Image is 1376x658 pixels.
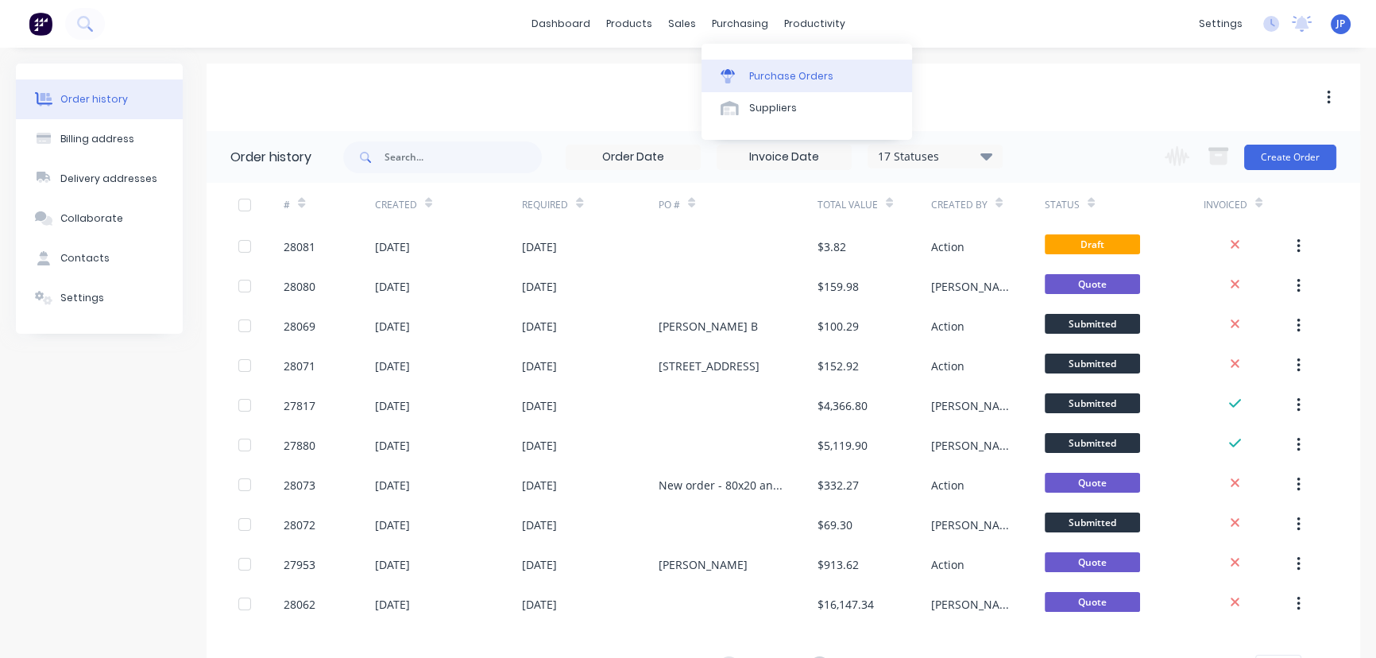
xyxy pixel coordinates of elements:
span: Quote [1045,592,1140,612]
button: Order history [16,79,183,119]
button: Delivery addresses [16,159,183,199]
div: PO # [659,198,680,212]
div: # [284,183,374,226]
div: [PERSON_NAME] [931,517,1013,533]
span: Submitted [1045,354,1140,374]
div: 27880 [284,437,315,454]
div: [PERSON_NAME] [931,596,1013,613]
div: $3.82 [817,238,846,255]
span: Submitted [1045,393,1140,413]
div: [STREET_ADDRESS] [659,358,760,374]
div: Invoiced [1204,183,1294,226]
input: Invoice Date [717,145,851,169]
div: $100.29 [817,318,859,335]
div: [DATE] [522,596,557,613]
div: Order history [230,148,311,167]
div: Purchase Orders [749,69,833,83]
a: Suppliers [702,92,912,124]
div: Billing address [60,132,134,146]
div: Total Value [817,198,878,212]
div: Created By [931,183,1045,226]
div: Action [931,477,964,493]
span: Submitted [1045,513,1140,532]
div: [DATE] [522,238,557,255]
div: 28072 [284,517,315,533]
div: Created [375,183,523,226]
div: [DATE] [522,517,557,533]
div: 28073 [284,477,315,493]
a: dashboard [524,12,598,36]
div: # [284,198,290,212]
div: Required [522,183,659,226]
span: Submitted [1045,314,1140,334]
div: Status [1045,183,1204,226]
div: $16,147.34 [817,596,874,613]
div: [DATE] [375,318,410,335]
div: [PERSON_NAME] B [659,318,758,335]
div: New order - 80x20 angle [659,477,786,493]
div: Created By [931,198,988,212]
div: PO # [659,183,817,226]
div: Status [1045,198,1080,212]
div: Action [931,318,964,335]
div: [PERSON_NAME] [659,556,748,573]
div: Contacts [60,251,110,265]
div: Collaborate [60,211,123,226]
div: [DATE] [375,397,410,414]
div: 27953 [284,556,315,573]
div: sales [660,12,704,36]
div: purchasing [704,12,776,36]
div: $69.30 [817,517,852,533]
a: Purchase Orders [702,60,912,91]
span: Draft [1045,234,1140,254]
div: [DATE] [522,358,557,374]
span: JP [1336,17,1345,31]
div: 28081 [284,238,315,255]
div: Action [931,238,964,255]
div: 28069 [284,318,315,335]
div: [PERSON_NAME] [931,397,1013,414]
div: [DATE] [375,517,410,533]
div: Required [522,198,568,212]
button: Billing address [16,119,183,159]
div: Invoiced [1204,198,1247,212]
div: Action [931,358,964,374]
div: [DATE] [522,278,557,295]
div: Settings [60,291,104,305]
input: Order Date [566,145,700,169]
div: Order history [60,92,128,106]
div: [DATE] [522,318,557,335]
div: [DATE] [522,437,557,454]
div: $332.27 [817,477,859,493]
div: Suppliers [749,101,797,115]
span: Quote [1045,274,1140,294]
div: [DATE] [375,596,410,613]
div: [DATE] [375,477,410,493]
div: 28071 [284,358,315,374]
div: [DATE] [375,278,410,295]
input: Search... [385,141,542,173]
div: [PERSON_NAME] [931,437,1013,454]
div: Total Value [817,183,931,226]
div: [DATE] [522,397,557,414]
div: 28062 [284,596,315,613]
div: Action [931,556,964,573]
img: Factory [29,12,52,36]
span: Quote [1045,473,1140,493]
button: Create Order [1244,145,1336,170]
div: $913.62 [817,556,859,573]
button: Settings [16,278,183,318]
div: products [598,12,660,36]
div: 27817 [284,397,315,414]
button: Contacts [16,238,183,278]
div: [DATE] [522,556,557,573]
div: $4,366.80 [817,397,868,414]
div: [DATE] [375,437,410,454]
span: Submitted [1045,433,1140,453]
div: 17 Statuses [868,148,1002,165]
div: $5,119.90 [817,437,868,454]
div: Created [375,198,417,212]
div: Delivery addresses [60,172,157,186]
div: [PERSON_NAME] [931,278,1013,295]
div: settings [1191,12,1250,36]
